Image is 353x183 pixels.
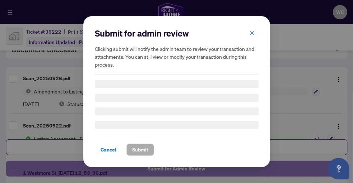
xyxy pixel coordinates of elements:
[126,144,154,156] button: Submit
[328,158,349,179] button: Open asap
[95,28,259,39] h2: Submit for admin review
[95,144,122,156] button: Cancel
[250,30,255,35] span: close
[101,144,116,155] span: Cancel
[95,45,259,68] h5: Clicking submit will notify the admin team to review your transaction and attachments. You can st...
